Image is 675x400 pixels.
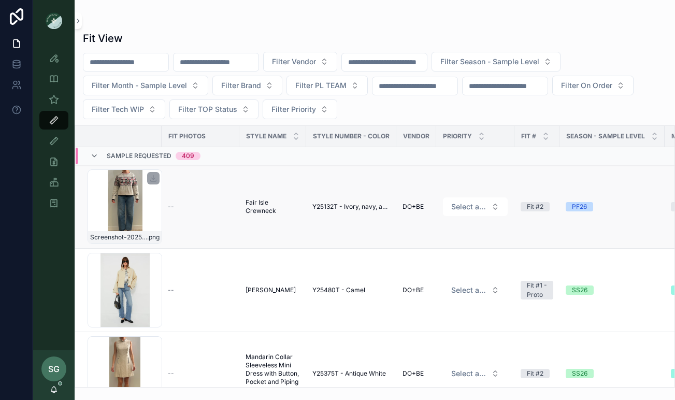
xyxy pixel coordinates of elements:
a: PF26 [566,202,658,211]
a: SS26 [566,369,658,378]
span: Filter Brand [221,80,261,91]
button: Select Button [443,197,508,216]
a: Select Button [442,280,508,300]
a: SS26 [566,285,658,295]
span: Screenshot-2025-08-28-at-10.52.37-AM [90,233,147,241]
button: Select Button [263,99,337,119]
a: DO+BE [403,369,430,378]
a: Fit #2 [521,202,553,211]
span: Filter Tech WIP [92,104,144,115]
button: Select Button [432,52,561,72]
button: Select Button [169,99,258,119]
span: STYLE NAME [246,132,286,140]
button: Select Button [83,99,165,119]
span: Filter TOP Status [178,104,237,115]
div: Fit #1 - Proto [527,281,547,299]
a: Select Button [442,364,508,383]
span: -- [168,203,174,211]
a: Select Button [442,197,508,217]
span: DO+BE [403,286,424,294]
span: Y25375T - Antique White [312,369,386,378]
a: Screenshot-2025-08-28-at-10.52.37-AM.png [88,169,155,244]
button: Select Button [443,281,508,299]
span: Select a HP FIT LEVEL [451,368,487,379]
a: Y25480T - Camel [312,286,390,294]
span: Filter PL TEAM [295,80,347,91]
span: Filter On Order [561,80,612,91]
span: Vendor [403,132,429,140]
span: Filter Month - Sample Level [92,80,187,91]
div: SS26 [572,285,587,295]
a: -- [168,369,233,378]
span: Filter Priority [271,104,316,115]
button: Select Button [83,76,208,95]
span: Fit # [521,132,536,140]
span: Style Number - Color [313,132,390,140]
a: -- [168,286,233,294]
div: Fit #2 [527,369,543,378]
a: Fit #2 [521,369,553,378]
a: Fair Isle Crewneck [246,198,300,215]
div: PF26 [572,202,587,211]
span: DO+BE [403,369,424,378]
span: Fit Photos [168,132,206,140]
span: SG [48,363,60,375]
button: Select Button [212,76,282,95]
div: Fit #2 [527,202,543,211]
a: Y25375T - Antique White [312,369,390,378]
span: -- [168,286,174,294]
a: -- [168,203,233,211]
span: Filter Vendor [272,56,316,67]
div: scrollable content [33,41,75,226]
span: Y25480T - Camel [312,286,365,294]
span: Season - Sample Level [566,132,645,140]
div: 409 [182,152,194,160]
a: DO+BE [403,286,430,294]
h1: Fit View [83,31,123,46]
span: PRIORITY [443,132,472,140]
span: Sample Requested [107,152,171,160]
span: Select a HP FIT LEVEL [451,285,487,295]
img: App logo [46,12,62,29]
a: Fit #1 - Proto [521,281,553,299]
a: Y25132T - Ivory, navy, and red [312,203,390,211]
span: .png [147,233,160,241]
span: [PERSON_NAME] [246,286,296,294]
a: DO+BE [403,203,430,211]
button: Select Button [263,52,337,72]
div: SS26 [572,369,587,378]
span: Filter Season - Sample Level [440,56,539,67]
span: Select a HP FIT LEVEL [451,202,487,212]
button: Select Button [286,76,368,95]
a: Mandarin Collar Sleeveless Mini Dress with Button, Pocket and Piping Details [246,353,300,394]
span: -- [168,369,174,378]
button: Select Button [443,364,508,383]
span: DO+BE [403,203,424,211]
a: [PERSON_NAME] [246,286,300,294]
button: Select Button [552,76,634,95]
